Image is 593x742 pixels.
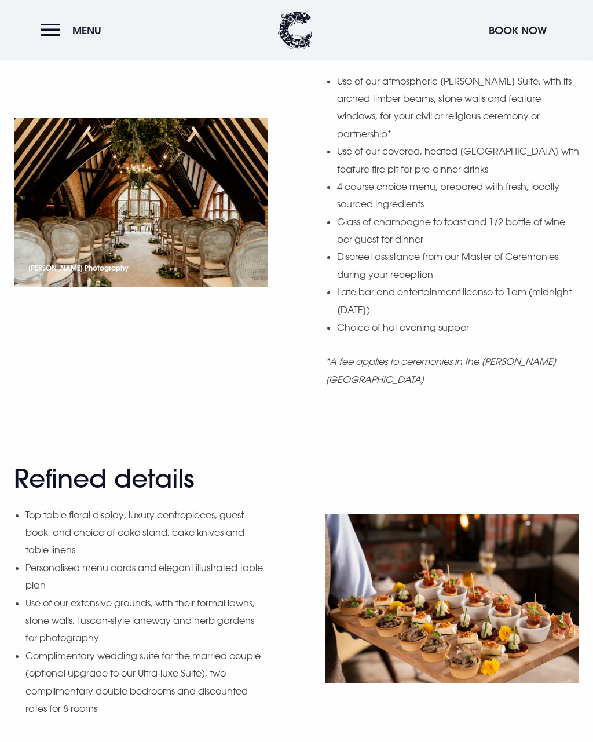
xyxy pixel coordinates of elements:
img: Wedding Package Northern Ireland [14,119,268,288]
li: Use of our covered, heated [GEOGRAPHIC_DATA] with feature fire pit for pre-dinner drinks [337,143,579,178]
li: Discreet assistance from our Master of Ceremonies during your reception [337,248,579,284]
li: Choice of hot evening supper [337,319,579,337]
li: Late bar and entertainment license to 1am (midnight [DATE]) [337,284,579,319]
h2: Refined details [14,464,240,495]
img: Clandeboye Lodge [278,12,313,49]
li: Glass of champagne to toast and 1/2 bottle of wine per guest for dinner [337,214,579,249]
span: Menu [72,24,101,37]
img: Midweek Wedding Package Northern Ireland [325,515,579,684]
li: Personalised menu cards and elegant illustrated table plan [25,560,268,595]
li: Complimentary wedding suite for the married couple (optional upgrade to our Ultra-luxe Suite), tw... [25,648,268,718]
li: Top table floral display, luxury centrepieces, guest book, and choice of cake stand, cake knives ... [25,507,268,560]
em: *A fee applies to ceremonies in the [PERSON_NAME][GEOGRAPHIC_DATA] [325,356,557,385]
button: Menu [41,18,107,43]
li: Use of our extensive grounds, with their formal lawns, stone walls, Tuscan-style laneway and herb... [25,595,268,648]
p: [PERSON_NAME] Photography [28,262,282,275]
li: 4 course choice menu, prepared with fresh, locally sourced ingredients [337,178,579,214]
button: Book Now [483,18,552,43]
li: Use of our atmospheric [PERSON_NAME] Suite, with its arched timber beams, stone walls and feature... [337,73,579,144]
